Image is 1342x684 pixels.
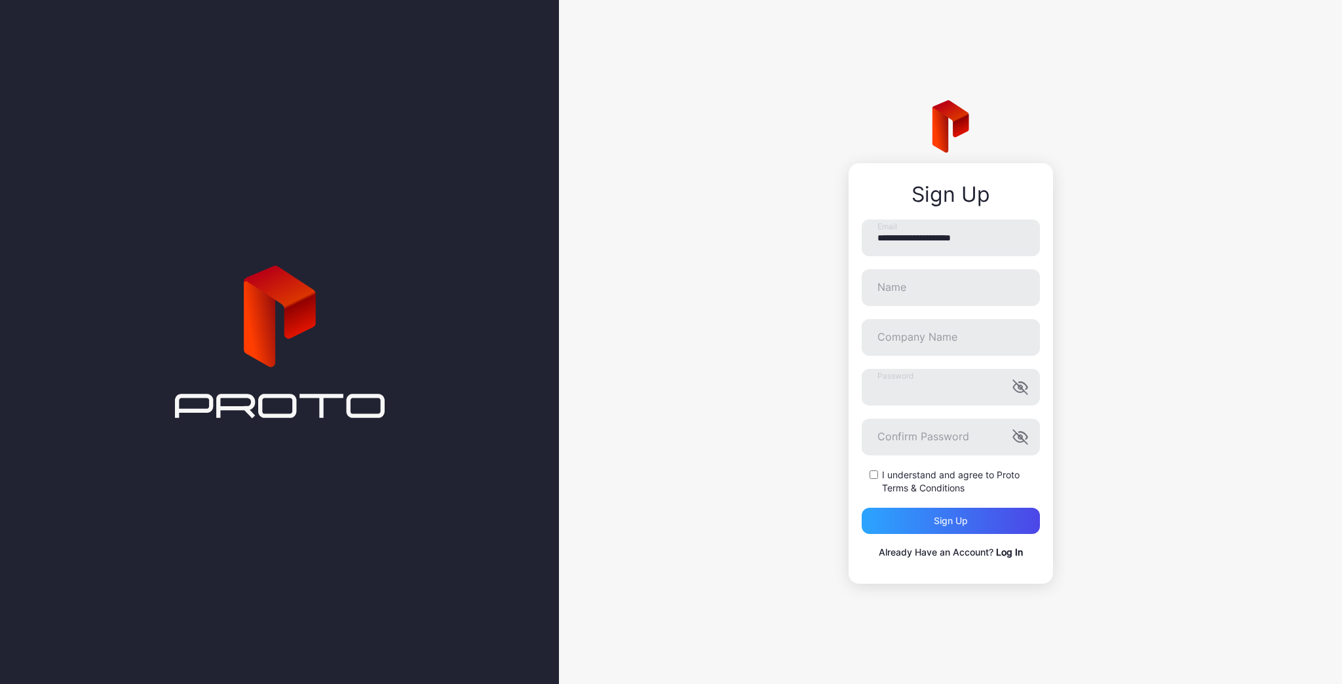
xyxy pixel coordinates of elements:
a: Log In [996,546,1023,558]
div: Sign Up [862,183,1040,206]
input: Password [862,369,1040,406]
input: Email [862,219,1040,256]
label: I understand and agree to [882,468,1040,495]
input: Name [862,269,1040,306]
input: Company Name [862,319,1040,356]
input: Confirm Password [862,419,1040,455]
p: Already Have an Account? [862,544,1040,560]
div: Sign up [934,516,968,526]
button: Confirm Password [1012,429,1028,445]
button: Sign up [862,508,1040,534]
button: Password [1012,379,1028,395]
